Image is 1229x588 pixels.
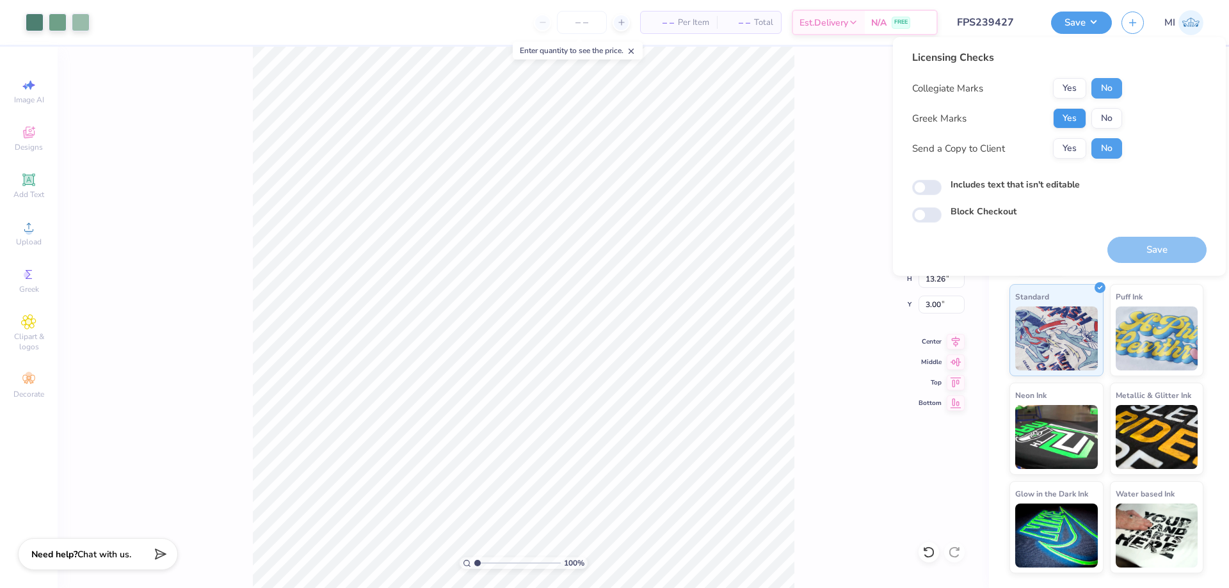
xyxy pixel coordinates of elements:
img: Water based Ink [1116,504,1198,568]
span: Clipart & logos [6,331,51,352]
span: Top [919,378,942,387]
span: – – [725,16,750,29]
button: Save [1051,12,1112,34]
div: Licensing Checks [912,50,1122,65]
span: 100 % [564,557,584,569]
button: No [1091,78,1122,99]
img: Standard [1015,306,1098,370]
img: Puff Ink [1116,306,1198,370]
span: Water based Ink [1116,487,1175,500]
img: Mark Isaac [1178,10,1203,35]
span: Bottom [919,399,942,408]
button: Yes [1053,78,1086,99]
span: Total [754,16,773,29]
span: Standard [1015,290,1049,303]
span: Designs [15,142,43,152]
span: Chat with us. [77,548,131,560]
div: Collegiate Marks [912,81,983,96]
strong: Need help? [31,548,77,560]
span: N/A [871,16,887,29]
img: Glow in the Dark Ink [1015,504,1098,568]
button: Yes [1053,138,1086,159]
button: No [1091,108,1122,129]
span: MI [1164,15,1175,30]
input: Untitled Design [947,10,1041,35]
label: Includes text that isn't editable [951,178,1080,191]
span: Puff Ink [1116,290,1143,303]
div: Greek Marks [912,111,967,126]
label: Block Checkout [951,205,1016,218]
div: Send a Copy to Client [912,141,1005,156]
span: Glow in the Dark Ink [1015,487,1088,500]
span: Center [919,337,942,346]
span: Est. Delivery [799,16,848,29]
span: FREE [894,18,908,27]
span: Middle [919,358,942,367]
img: Metallic & Glitter Ink [1116,405,1198,469]
img: Neon Ink [1015,405,1098,469]
span: Upload [16,237,42,247]
span: Per Item [678,16,709,29]
span: Greek [19,284,39,294]
span: Image AI [14,95,44,105]
input: – – [557,11,607,34]
span: Neon Ink [1015,388,1047,402]
span: Add Text [13,189,44,200]
span: – – [648,16,674,29]
a: MI [1164,10,1203,35]
span: Decorate [13,389,44,399]
div: Enter quantity to see the price. [513,42,643,60]
span: Metallic & Glitter Ink [1116,388,1191,402]
button: Yes [1053,108,1086,129]
button: No [1091,138,1122,159]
